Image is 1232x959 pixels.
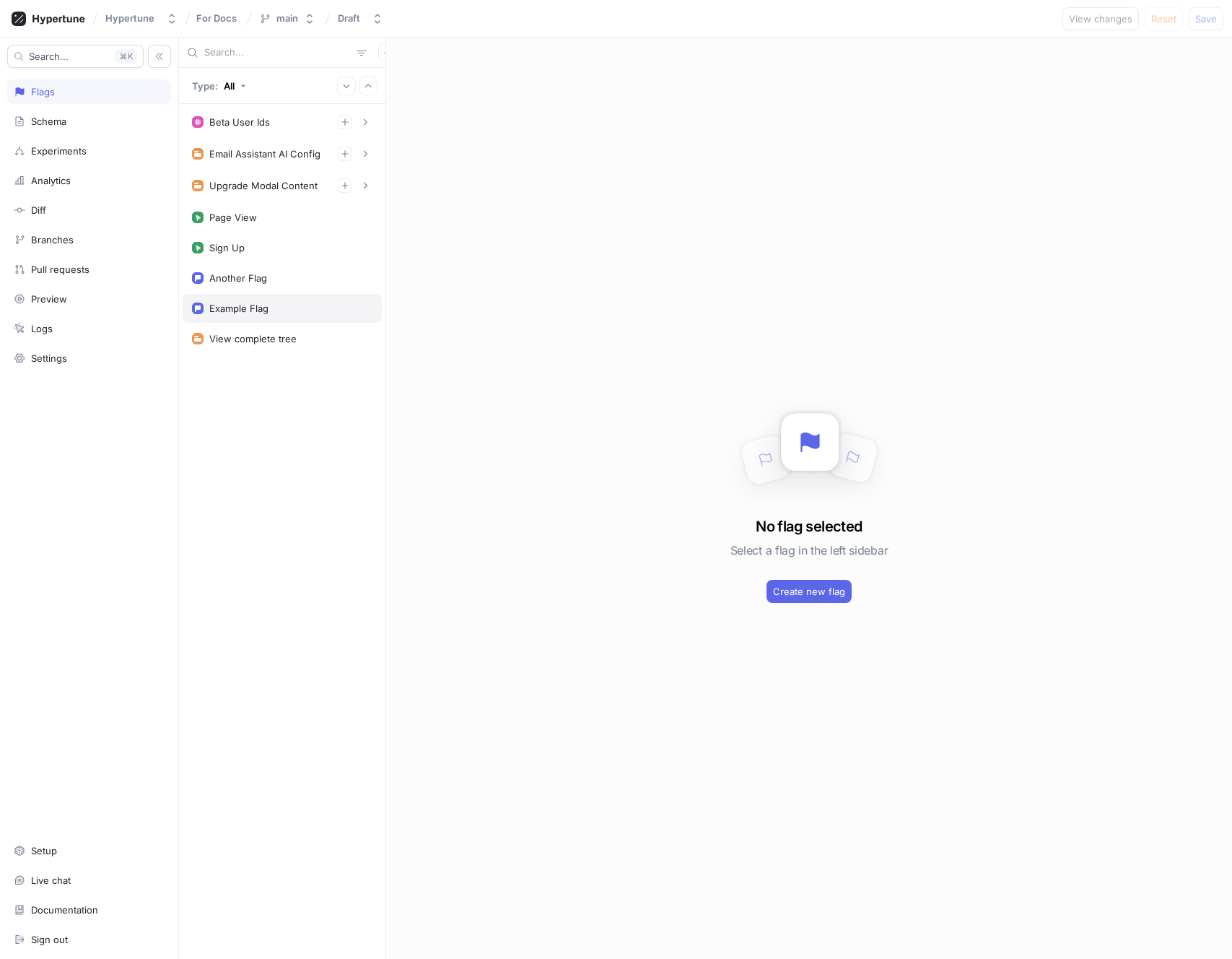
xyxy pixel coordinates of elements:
[209,272,267,284] div: Another Flag
[1151,14,1176,23] span: Reset
[31,264,89,275] div: Pull requests
[773,587,845,596] span: Create new flag
[196,13,237,23] span: For Docs
[29,52,69,61] span: Search...
[115,49,137,64] div: K
[31,175,71,186] div: Analytics
[766,580,852,603] button: Create new flag
[31,845,57,856] div: Setup
[7,45,144,68] button: Search...K
[730,537,888,563] h5: Select a flag in the left sidebar
[192,80,218,92] p: Type:
[31,116,66,127] div: Schema
[31,904,98,916] div: Documentation
[31,145,87,157] div: Experiments
[31,204,46,216] div: Diff
[1195,14,1217,23] span: Save
[209,212,257,223] div: Page View
[756,516,862,537] h3: No flag selected
[209,333,297,344] div: View complete tree
[332,6,389,30] button: Draft
[209,180,318,191] div: Upgrade Modal Content
[209,242,245,253] div: Sign Up
[31,293,67,305] div: Preview
[105,12,154,25] div: Hypertune
[209,116,270,128] div: Beta User Ids
[1069,14,1132,23] span: View changes
[31,934,68,945] div: Sign out
[337,77,356,95] button: Expand all
[253,6,321,30] button: main
[276,12,298,25] div: main
[204,45,351,60] input: Search...
[187,73,251,98] button: Type: All
[7,898,171,922] a: Documentation
[31,234,74,246] div: Branches
[338,12,360,25] div: Draft
[1145,7,1183,30] button: Reset
[1189,7,1223,30] button: Save
[224,80,235,92] div: All
[31,352,67,364] div: Settings
[31,323,53,334] div: Logs
[31,86,55,97] div: Flags
[359,77,377,95] button: Collapse all
[209,148,320,160] div: Email Assistant AI Config
[209,303,268,314] div: Example Flag
[31,875,71,886] div: Live chat
[100,6,183,30] button: Hypertune
[1062,7,1139,30] button: View changes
